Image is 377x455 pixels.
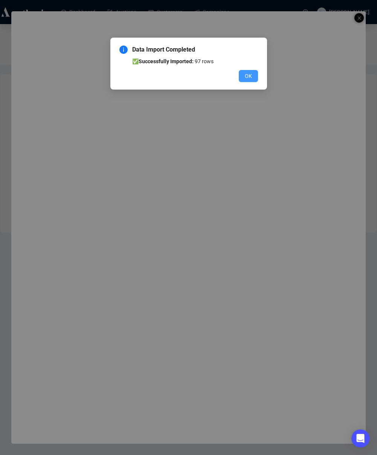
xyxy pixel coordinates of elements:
div: Open Intercom Messenger [351,429,369,447]
span: OK [245,72,252,80]
b: Successfully Imported: [139,58,194,64]
button: OK [239,70,258,82]
li: ✅ 97 rows [132,57,258,65]
span: Data Import Completed [132,45,258,54]
span: info-circle [119,46,128,54]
